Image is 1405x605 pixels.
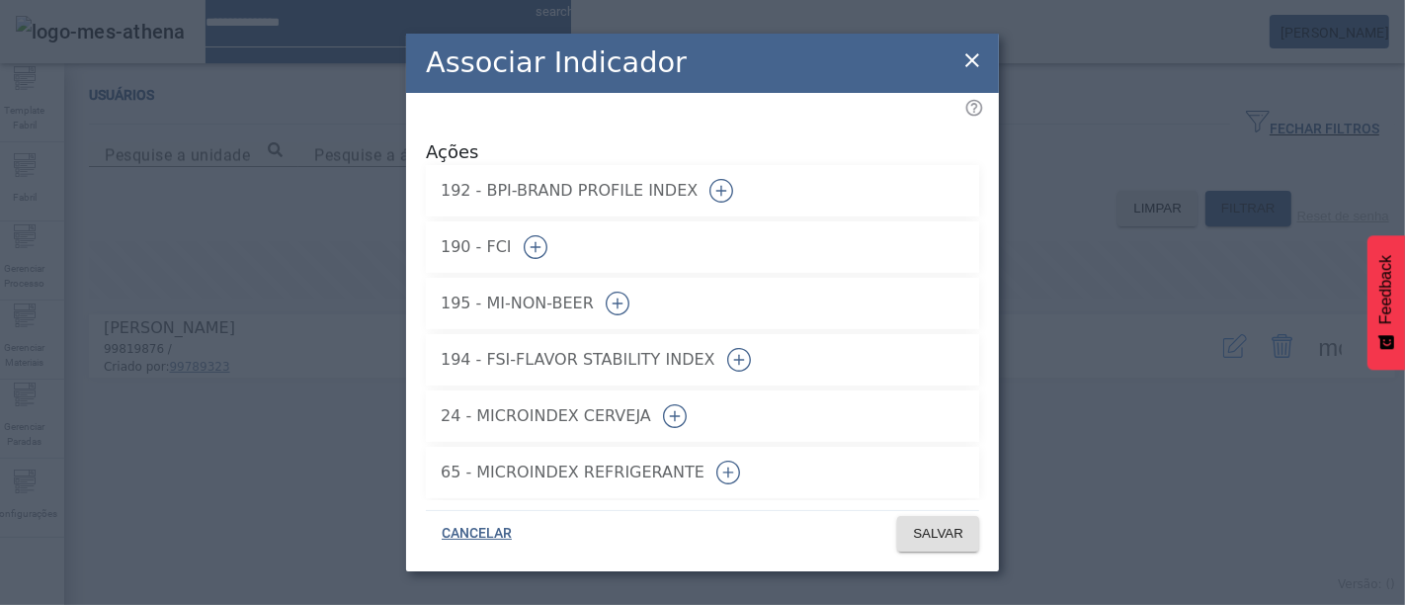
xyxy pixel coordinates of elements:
span: SALVAR [913,524,963,544]
button: Feedback - Mostrar pesquisa [1367,235,1405,370]
span: 192 - BPI-BRAND PROFILE INDEX [441,179,698,203]
span: Feedback [1377,255,1395,324]
span: 24 - MICROINDEX CERVEJA [441,404,651,428]
span: 194 - FSI-FLAVOR STABILITY INDEX [441,348,715,372]
h2: Associar Indicador [426,42,687,84]
span: 65 - MICROINDEX REFRIGERANTE [441,461,704,484]
span: Ações [426,138,979,165]
span: 195 - MI-NON-BEER [441,292,594,315]
button: SALVAR [897,516,979,552]
span: 190 - FCI [441,235,512,259]
span: CANCELAR [442,524,512,544]
button: CANCELAR [426,516,528,552]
